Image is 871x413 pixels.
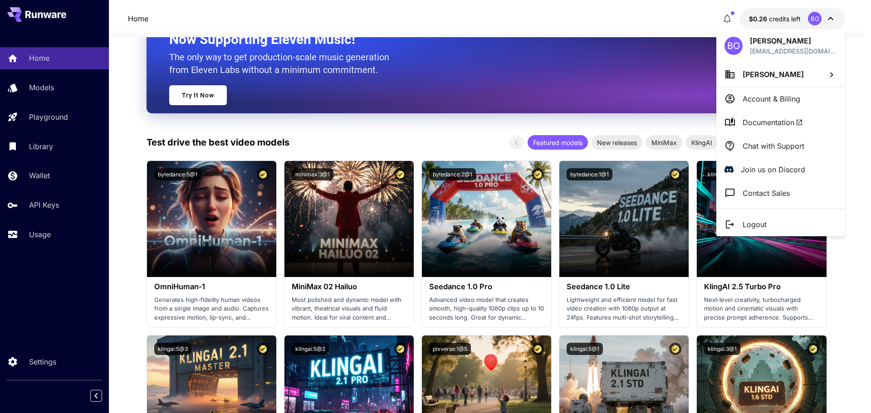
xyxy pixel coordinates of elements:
p: Chat with Support [743,141,804,151]
div: BO [724,37,743,55]
span: [PERSON_NAME] [743,70,804,79]
button: [PERSON_NAME] [716,62,845,87]
span: Documentation [743,117,803,128]
p: Account & Billing [743,93,800,104]
p: Contact Sales [743,188,790,199]
p: [EMAIL_ADDRESS][DOMAIN_NAME] [750,46,837,56]
p: Logout [743,219,767,230]
p: Join us on Discord [741,164,805,175]
p: [PERSON_NAME] [750,35,837,46]
div: baldvin@storyport.al [750,46,837,56]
